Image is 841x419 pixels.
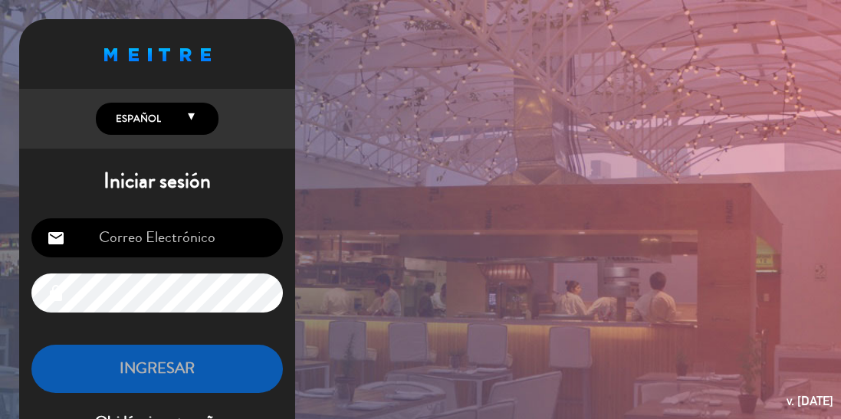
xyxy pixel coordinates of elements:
[104,48,211,61] img: MEITRE
[112,111,161,126] span: Español
[47,229,65,247] i: email
[31,345,283,393] button: INGRESAR
[787,391,833,411] div: v. [DATE]
[31,218,283,257] input: Correo Electrónico
[47,284,65,303] i: lock
[19,169,295,195] h1: Iniciar sesión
